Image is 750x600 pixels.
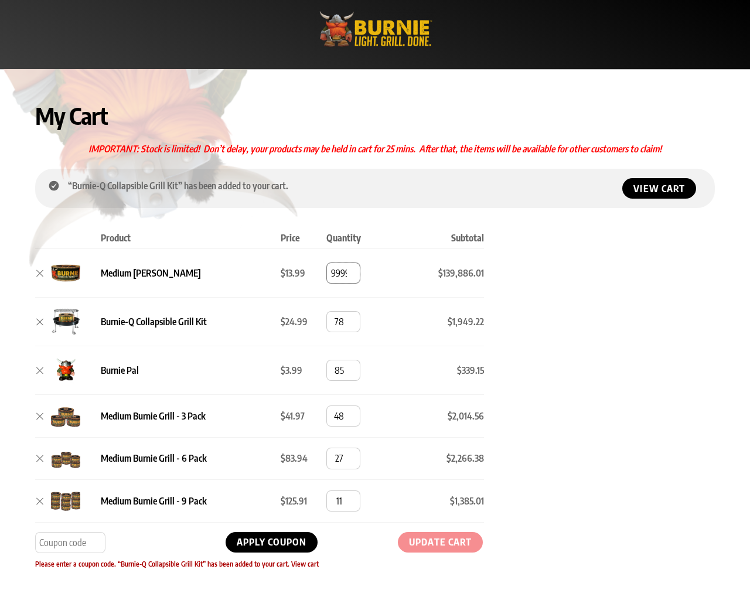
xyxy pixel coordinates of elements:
a: View cart [622,178,696,199]
span: $ [281,495,285,507]
a: Burnie-Q Collapsible Grill Kit [101,316,207,328]
span: $ [448,410,452,422]
a: Remove Burnie-Q Collapsible Grill Kit from cart [35,316,45,327]
button: Apply coupon [226,532,318,553]
a: Remove Medium Burnie Grill from cart [35,268,45,278]
h1: My Cart [35,101,715,129]
img: burniegrill.com-logo-high-res-2020110_500px [315,9,436,49]
bdi: 1,385.01 [450,495,484,507]
span: IMPORTANT: Stock is limited! Don’t delay, your products may be held in cart for 25 mins. After th... [88,143,662,155]
a: Medium Burnie Grill - 6 Pack [101,452,207,464]
a: Remove Medium Burnie Grill - 6 Pack from cart [35,453,45,463]
th: Price [281,227,326,248]
p: Please enter a coupon code. “Burnie-Q Collapsible Grill Kit” has been added to your cart. View cart [35,557,319,571]
input: Coupon code [35,532,105,553]
bdi: 13.99 [281,267,305,279]
span: $ [448,316,452,328]
input: Product quantity [326,448,360,469]
img: Medium Burnie Grill - 3 Pack [51,404,80,428]
bdi: 83.94 [281,452,308,464]
a: Medium Burnie Grill - 9 Pack [101,495,207,507]
span: $ [446,452,451,464]
span: $ [281,452,285,464]
a: Remove Medium Burnie Grill - 3 Pack from cart [35,411,45,421]
input: Product quantity [326,405,360,427]
img: Medium Burnie Grill [51,258,80,288]
bdi: 2,266.38 [446,452,484,464]
bdi: 3.99 [281,364,302,376]
bdi: 125.91 [281,495,307,507]
bdi: 139,886.01 [438,267,484,279]
input: Product quantity [326,490,360,512]
th: Subtotal [406,227,484,248]
img: Medium Burnie Grill - 9 Pack [51,489,80,513]
bdi: 1,949.22 [448,316,484,328]
a: Remove Medium Burnie Grill - 9 Pack from cart [35,496,45,506]
span: $ [281,410,285,422]
span: $ [450,495,455,507]
img: Burnie Pal [51,356,80,385]
a: Medium Burnie Grill - 3 Pack [101,410,206,422]
div: “Burnie-Q Collapsible Grill Kit” has been added to your cart. [35,169,715,208]
span: $ [438,267,443,279]
a: Remove Burnie Pal from cart [35,365,45,376]
a: Medium [PERSON_NAME] [101,267,201,279]
a: Burnie Pal [101,364,139,376]
button: Update cart [398,532,483,553]
bdi: 41.97 [281,410,305,422]
th: Quantity [326,227,406,248]
bdi: 24.99 [281,316,308,328]
th: Product [101,227,281,248]
bdi: 2,014.56 [448,410,484,422]
bdi: 339.15 [457,364,484,376]
span: $ [281,316,285,328]
span: $ [457,364,462,376]
input: Product quantity [326,360,360,381]
span: $ [281,364,285,376]
input: Product quantity [326,262,360,284]
img: Medium Burnie Grill - 6 Pack [51,447,80,471]
img: Burnie-Q Collapsible Grill Kit [51,307,80,336]
input: Product quantity [326,311,360,332]
span: $ [281,267,285,279]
